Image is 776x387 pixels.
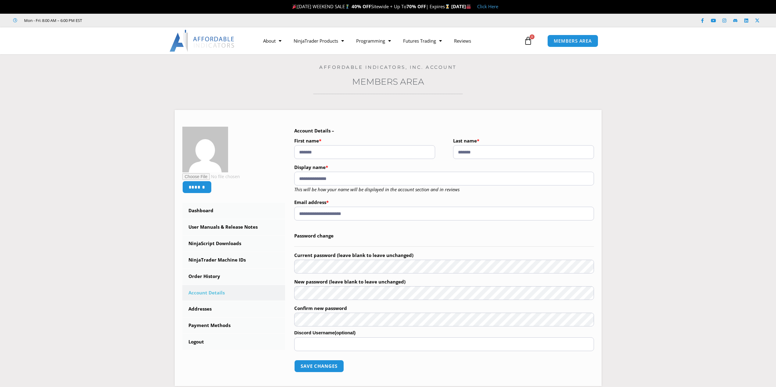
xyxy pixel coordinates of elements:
label: Last name [453,136,594,145]
a: Reviews [448,34,477,48]
a: Programming [350,34,397,48]
a: Account Details [182,285,285,301]
strong: 40% OFF [352,3,371,9]
img: 🏌️‍♂️ [345,4,350,9]
a: Futures Trading [397,34,448,48]
span: MEMBERS AREA [554,39,592,43]
img: 🎉 [292,4,297,9]
label: Email address [294,198,594,207]
a: Members Area [352,76,424,87]
label: Current password (leave blank to leave unchanged) [294,251,594,260]
a: Addresses [182,301,285,317]
a: User Manuals & Release Notes [182,219,285,235]
img: LogoAI | Affordable Indicators – NinjaTrader [170,30,235,52]
span: [DATE] WEEKEND SALE Sitewide + Up To | Expires [291,3,451,9]
a: Click Here [477,3,498,9]
a: Affordable Indicators, Inc. Account [319,64,457,70]
label: Display name [294,163,594,172]
button: Save changes [294,360,344,372]
a: Payment Methods [182,318,285,333]
nav: Menu [257,34,522,48]
a: NinjaScript Downloads [182,236,285,252]
a: Order History [182,269,285,284]
img: 887539c27565b2f34d294346e9a9c50548cb50e30409dc261b77cf157b013ea5 [182,127,228,172]
label: Discord Username [294,328,594,337]
img: 🏭 [466,4,471,9]
label: New password (leave blank to leave unchanged) [294,277,594,286]
strong: [DATE] [451,3,471,9]
nav: Account pages [182,203,285,350]
a: NinjaTrader Products [288,34,350,48]
strong: 70% OFF [406,3,426,9]
a: Logout [182,334,285,350]
legend: Password change [294,226,594,247]
img: ⌛ [445,4,450,9]
b: Account Details – [294,128,334,134]
label: First name [294,136,435,145]
em: This will be how your name will be displayed in the account section and in reviews [294,186,460,192]
span: 0 [530,34,535,39]
a: 0 [515,32,542,50]
a: Dashboard [182,203,285,219]
a: NinjaTrader Machine IDs [182,252,285,268]
label: Confirm new password [294,304,594,313]
a: About [257,34,288,48]
a: MEMBERS AREA [547,35,598,47]
span: (optional) [335,330,356,335]
span: Mon - Fri: 8:00 AM – 6:00 PM EST [23,17,82,24]
iframe: Customer reviews powered by Trustpilot [91,17,182,23]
